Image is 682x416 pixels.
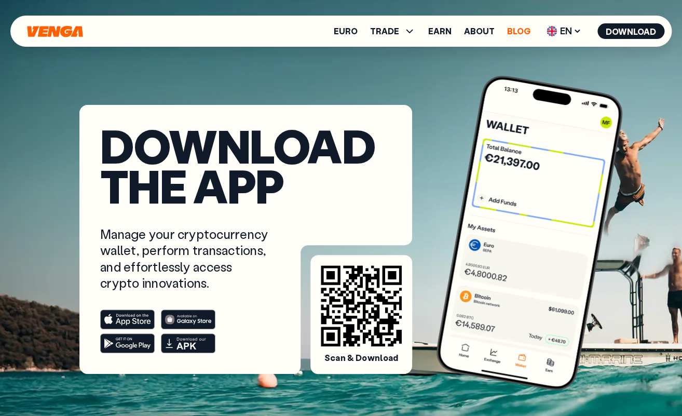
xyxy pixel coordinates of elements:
[100,126,391,205] h1: Download the app
[26,25,84,37] svg: Home
[507,27,530,35] a: Blog
[370,25,416,37] span: TRADE
[100,226,270,291] p: Manage your cryptocurrency wallet, perform transactions, and effortlessly access crypto innovations.
[428,27,452,35] a: Earn
[547,26,557,36] img: flag-uk
[597,23,664,39] button: Download
[334,27,358,35] a: Euro
[543,23,585,39] span: EN
[324,353,398,364] span: Scan & Download
[370,27,399,35] span: TRADE
[464,27,495,35] a: About
[433,72,626,394] img: phone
